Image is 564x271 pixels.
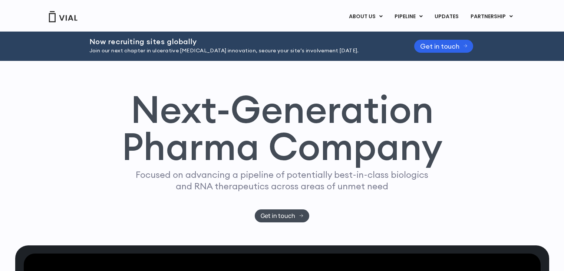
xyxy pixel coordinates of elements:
[389,10,428,23] a: PIPELINEMenu Toggle
[89,37,396,46] h2: Now recruiting sites globally
[255,209,309,222] a: Get in touch
[89,47,396,55] p: Join our next chapter in ulcerative [MEDICAL_DATA] innovation, secure your site’s involvement [DA...
[465,10,519,23] a: PARTNERSHIPMenu Toggle
[122,91,443,166] h1: Next-Generation Pharma Company
[429,10,464,23] a: UPDATES
[48,11,78,22] img: Vial Logo
[343,10,388,23] a: ABOUT USMenu Toggle
[133,169,432,192] p: Focused on advancing a pipeline of potentially best-in-class biologics and RNA therapeutics acros...
[414,40,474,53] a: Get in touch
[261,213,295,219] span: Get in touch
[420,43,459,49] span: Get in touch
